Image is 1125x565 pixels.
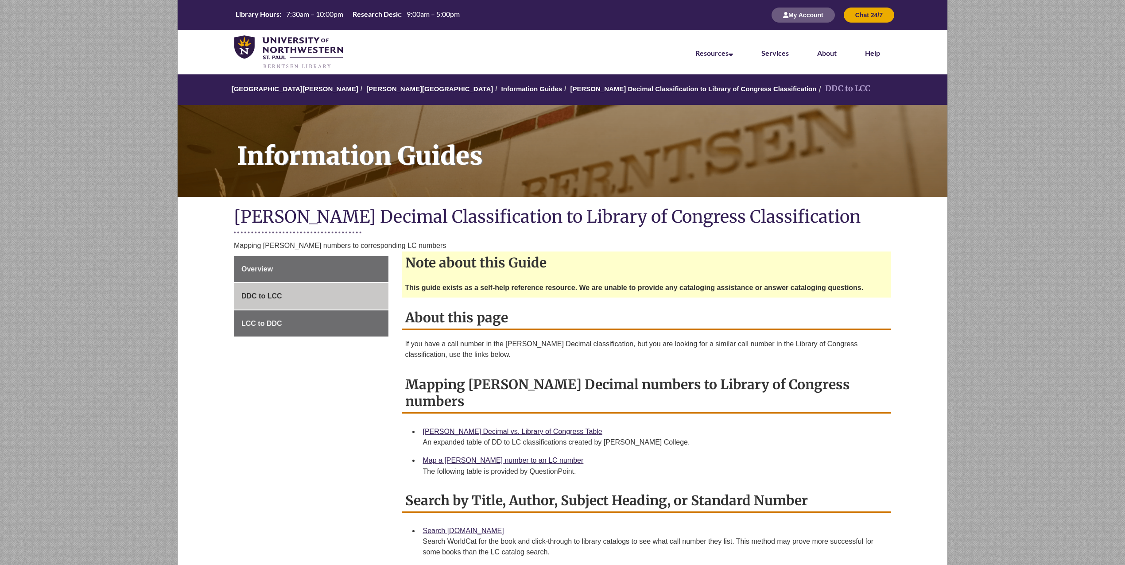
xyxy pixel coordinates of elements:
button: My Account [772,8,835,23]
div: Search WorldCat for the book and click-through to library catalogs to see what call number they l... [423,536,884,557]
p: If you have a call number in the [PERSON_NAME] Decimal classification, but you are looking for a ... [405,339,888,360]
a: Hours Today [232,9,463,21]
a: Chat 24/7 [844,11,894,19]
a: Resources [695,49,733,57]
h2: Mapping [PERSON_NAME] Decimal numbers to Library of Congress numbers [402,373,892,414]
span: Overview [241,265,273,273]
a: About [817,49,837,57]
img: UNWSP Library Logo [234,35,343,70]
span: 7:30am – 10:00pm [286,10,343,18]
a: Help [865,49,880,57]
table: Hours Today [232,9,463,20]
h2: Note about this Guide [402,252,892,274]
a: Overview [234,256,388,282]
span: DDC to LCC [241,292,282,300]
a: My Account [772,11,835,19]
li: DDC to LCC [816,82,870,95]
h2: Search by Title, Author, Subject Heading, or Standard Number [402,489,892,513]
span: LCC to DDC [241,320,282,327]
a: [PERSON_NAME][GEOGRAPHIC_DATA] [366,85,493,93]
span: 9:00am – 5:00pm [407,10,460,18]
div: Guide Page Menu [234,256,388,337]
h2: About this page [402,306,892,330]
div: An expanded table of DD to LC classifications created by [PERSON_NAME] College. [423,437,884,448]
a: Services [761,49,789,57]
button: Chat 24/7 [844,8,894,23]
a: [PERSON_NAME] Decimal vs. Library of Congress Table [423,428,602,435]
a: Search [DOMAIN_NAME] [423,527,504,534]
a: Information Guides [178,105,947,197]
strong: This guide exists as a self-help reference resource. We are unable to provide any cataloging assi... [405,284,864,291]
a: [GEOGRAPHIC_DATA][PERSON_NAME] [232,85,358,93]
th: Library Hours: [232,9,283,19]
a: Map a [PERSON_NAME] number to an LC number [423,457,584,464]
th: Research Desk: [349,9,403,19]
a: Information Guides [501,85,562,93]
a: [PERSON_NAME] Decimal Classification to Library of Congress Classification [570,85,816,93]
a: LCC to DDC [234,310,388,337]
span: Mapping [PERSON_NAME] numbers to corresponding LC numbers [234,242,446,249]
h1: Information Guides [227,105,947,186]
h1: [PERSON_NAME] Decimal Classification to Library of Congress Classification [234,206,891,229]
div: The following table is provided by QuestionPoint. [423,466,884,477]
a: DDC to LCC [234,283,388,310]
